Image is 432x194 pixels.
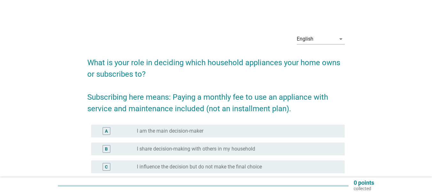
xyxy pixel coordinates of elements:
label: I share decision-making with others in my household [137,146,255,152]
label: I influence the decision but do not make the final choice [137,164,262,170]
div: A [105,128,108,135]
i: arrow_drop_down [337,35,345,43]
div: C [105,164,108,170]
label: I am the main decision-maker [137,128,203,134]
p: collected [354,186,374,191]
div: B [105,146,108,152]
h2: What is your role in deciding which household appliances your home owns or subscribes to? Subscri... [87,50,345,114]
p: 0 points [354,180,374,186]
div: English [297,36,313,42]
